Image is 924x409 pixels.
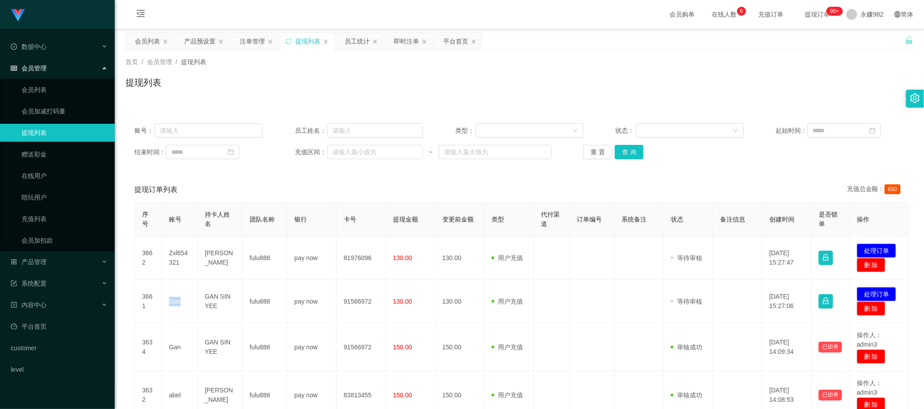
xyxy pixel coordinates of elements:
td: 3662 [135,236,162,280]
img: logo.9652507e.png [11,9,25,22]
sup: 225 [826,7,842,16]
span: 提现金额 [393,216,418,223]
td: [PERSON_NAME] [198,236,242,280]
span: 用户充值 [492,298,523,305]
td: 3661 [135,280,162,323]
button: 查 询 [615,145,643,159]
td: GAN SIN YEE [198,280,242,323]
span: 650 [885,184,901,194]
input: 请输入最大值为 [439,145,552,159]
a: 会员加扣款 [22,231,108,249]
div: 员工统计 [345,33,370,50]
i: 图标: form [11,280,17,287]
button: 重 置 [583,145,612,159]
a: 在线用户 [22,167,108,185]
span: 创建时间 [769,216,794,223]
span: 账号 [169,216,181,223]
span: 系统配置 [11,280,47,287]
span: 操作人：admin3 [857,379,882,396]
span: 用户充值 [492,254,523,261]
span: 提现列表 [181,58,206,65]
i: 图标: unlock [905,36,913,44]
td: [DATE] 14:09:34 [762,323,812,371]
i: 图标: menu-fold [125,0,156,29]
h1: 提现列表 [125,76,161,89]
button: 处理订单 [857,244,896,258]
div: 充值总金额： [847,184,904,195]
div: 产品预设置 [184,33,216,50]
td: fulu888 [242,236,287,280]
i: 图标: calendar [228,149,234,155]
td: Zxl654321 [162,236,198,280]
span: 起始时间： [776,126,807,135]
span: 在线人数 [708,11,742,17]
a: 提现列表 [22,124,108,142]
a: customer [11,339,108,357]
span: 产品管理 [11,258,47,265]
span: 订单编号 [577,216,602,223]
span: 系统备注 [622,216,647,223]
i: 图标: global [894,11,901,17]
button: 删 除 [857,301,885,316]
td: pay now [287,323,337,371]
span: 会员管理 [11,65,47,72]
i: 图标: profile [11,302,17,308]
span: 是否锁单 [819,211,838,227]
span: 等待审核 [671,298,702,305]
i: 图标: sync [285,38,292,44]
button: 已锁单 [819,390,842,400]
td: GAN SIN YEE [198,323,242,371]
div: 注单管理 [240,33,265,50]
button: 已锁单 [819,342,842,352]
span: 团队名称 [250,216,275,223]
span: 首页 [125,58,138,65]
span: 审核成功 [671,392,702,399]
a: 会员列表 [22,81,108,99]
input: 请输入最小值为 [327,145,423,159]
i: 图标: check-circle-o [11,44,17,50]
a: 图标: dashboard平台首页 [11,318,108,335]
td: 130.00 [435,280,484,323]
span: 类型 [492,216,504,223]
i: 图标: close [323,39,328,44]
span: 结束时间： [134,148,166,157]
span: 代付渠道 [541,211,560,227]
i: 图标: close [471,39,476,44]
span: 130.00 [393,298,412,305]
span: 序号 [142,211,148,227]
span: / [176,58,177,65]
span: 充值订单 [754,11,788,17]
div: 提现列表 [295,33,320,50]
span: 150.00 [393,344,412,351]
i: 图标: close [218,39,224,44]
button: 删 除 [857,258,885,272]
td: 130.00 [435,236,484,280]
td: Gan [162,280,198,323]
button: 处理订单 [857,287,896,301]
span: ~ [423,148,439,157]
td: [DATE] 15:27:06 [762,280,812,323]
span: 持卡人姓名 [205,211,230,227]
i: 图标: close [422,39,427,44]
td: 150.00 [435,323,484,371]
span: 类型： [455,126,475,135]
span: 会员管理 [147,58,172,65]
i: 图标: setting [910,93,920,103]
button: 删 除 [857,349,885,364]
span: 提现订单 [801,11,835,17]
a: 会员加减打码量 [22,102,108,120]
td: pay now [287,280,337,323]
span: 充值区间： [295,148,327,157]
sup: 6 [737,7,746,16]
span: 变更前金额 [442,216,474,223]
span: 等待审核 [671,254,702,261]
td: 91566972 [337,280,386,323]
span: 状态： [616,126,636,135]
td: 81976096 [337,236,386,280]
span: 备注信息 [720,216,745,223]
span: 账号： [134,126,155,135]
td: fulu888 [242,323,287,371]
i: 图标: calendar [869,127,876,134]
a: 陪玩用户 [22,188,108,206]
span: 卡号 [344,216,356,223]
